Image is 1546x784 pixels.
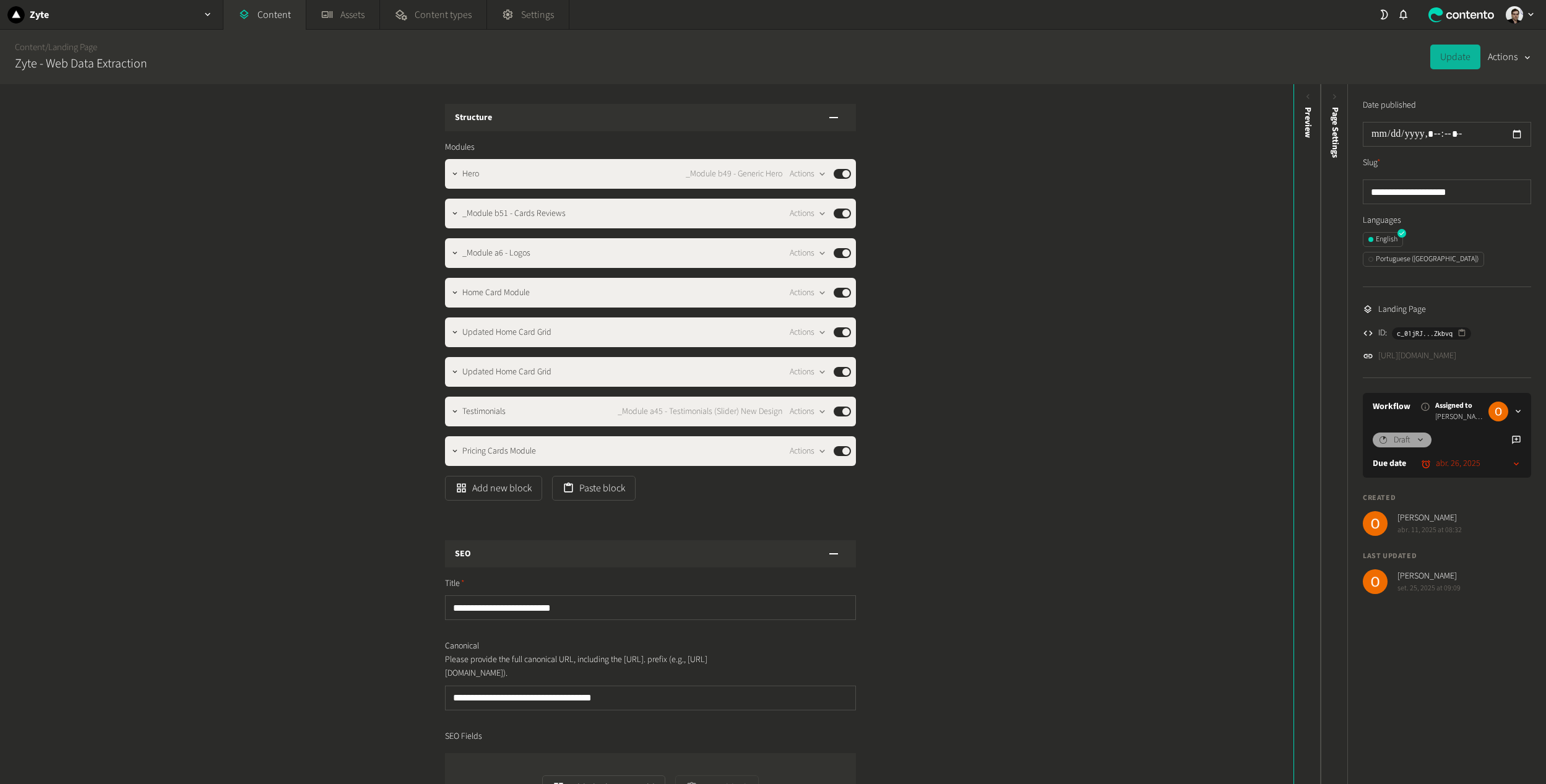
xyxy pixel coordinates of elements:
span: set. 25, 2025 at 09:09 [1397,583,1461,594]
h3: Structure [455,111,492,124]
span: Title [445,577,465,590]
label: Date published [1363,99,1416,112]
img: Ozren Buric [1363,511,1388,536]
button: Actions [790,166,826,181]
span: Testimonials [462,405,506,418]
span: / [45,41,48,54]
span: Settings [521,7,554,22]
span: SEO Fields [445,730,482,743]
button: Actions [790,246,826,261]
img: Ozren Buric [1363,569,1388,594]
button: Actions [1488,45,1531,69]
span: Modules [445,141,475,154]
button: Actions [790,404,826,419]
button: c_01jRJ...Zkbvq [1392,327,1471,340]
h2: Zyte - Web Data Extraction [15,54,147,73]
time: abr. 26, 2025 [1436,457,1480,470]
span: Updated Home Card Grid [462,366,551,379]
a: [URL][DOMAIN_NAME] [1378,350,1456,363]
span: [PERSON_NAME] [1397,570,1461,583]
p: Please provide the full canonical URL, including the [URL]. prefix (e.g., [URL][DOMAIN_NAME]). [445,653,727,681]
span: Landing Page [1378,303,1426,316]
h4: Created [1363,493,1531,504]
span: _Module b51 - Cards Reviews [462,207,566,220]
span: _Module a45 - Testimonials (Slider) New Design [618,405,782,418]
div: English [1368,234,1397,245]
div: Portuguese ([GEOGRAPHIC_DATA]) [1368,254,1479,265]
h2: Zyte [30,7,49,22]
span: Page Settings [1329,107,1342,158]
label: Languages [1363,214,1531,227]
h3: SEO [455,548,471,561]
button: Actions [790,444,826,459]
h4: Last updated [1363,551,1531,562]
a: Workflow [1373,400,1410,413]
button: Actions [790,325,826,340]
span: Pricing Cards Module [462,445,536,458]
button: Actions [790,285,826,300]
label: Slug [1363,157,1381,170]
img: Vinicius Machado [1506,6,1523,24]
button: Actions [790,364,826,379]
span: _Module a6 - Logos [462,247,530,260]
span: Canonical [445,640,479,653]
img: Ozren Buric [1488,402,1508,421]
span: Draft [1394,434,1410,447]
span: abr. 11, 2025 at 08:32 [1397,525,1462,536]
label: Due date [1373,457,1406,470]
button: Add new block [445,476,542,501]
button: English [1363,232,1403,247]
span: c_01jRJ...Zkbvq [1397,328,1453,339]
span: Home Card Module [462,286,530,299]
span: ID: [1378,327,1387,340]
span: [PERSON_NAME] [1397,512,1462,525]
span: [PERSON_NAME] [1435,411,1483,423]
button: Paste block [552,476,636,501]
button: Portuguese ([GEOGRAPHIC_DATA]) [1363,252,1484,267]
span: Content types [415,7,472,22]
img: Zyte [7,6,25,24]
div: Preview [1302,107,1315,138]
span: Assigned to [1435,400,1483,411]
span: Hero [462,168,479,181]
a: Landing Page [48,41,97,54]
button: Actions [790,206,826,221]
span: _Module b49 - Generic Hero [686,168,782,181]
button: Update [1430,45,1480,69]
a: Content [15,41,45,54]
button: Draft [1373,433,1432,447]
span: Updated Home Card Grid [462,326,551,339]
